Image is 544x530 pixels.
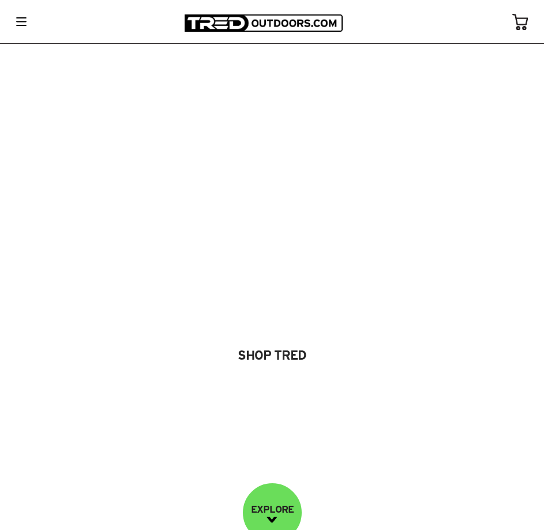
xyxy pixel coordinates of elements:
img: menu-icon [16,17,27,26]
img: TRED Outdoors America [185,14,342,32]
img: banner-title [17,282,527,311]
a: Shop Tred [201,339,343,371]
img: cart-icon [512,14,528,30]
img: down-image [267,517,277,522]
